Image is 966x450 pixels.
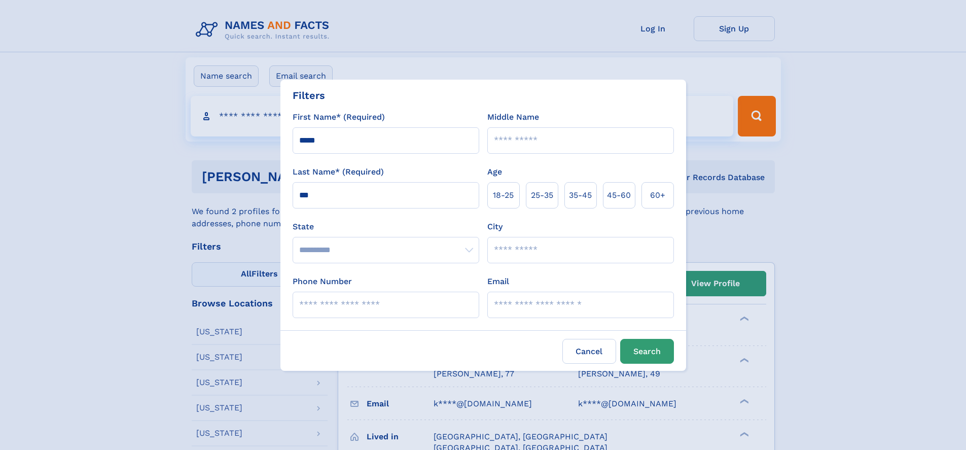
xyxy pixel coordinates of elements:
[293,221,479,233] label: State
[487,221,503,233] label: City
[562,339,616,364] label: Cancel
[569,189,592,201] span: 35‑45
[487,111,539,123] label: Middle Name
[293,88,325,103] div: Filters
[620,339,674,364] button: Search
[293,275,352,288] label: Phone Number
[650,189,665,201] span: 60+
[293,166,384,178] label: Last Name* (Required)
[493,189,514,201] span: 18‑25
[487,275,509,288] label: Email
[607,189,631,201] span: 45‑60
[293,111,385,123] label: First Name* (Required)
[487,166,502,178] label: Age
[531,189,553,201] span: 25‑35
